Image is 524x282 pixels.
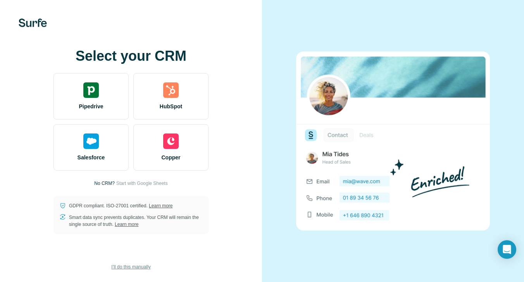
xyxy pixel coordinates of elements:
img: hubspot's logo [163,82,179,98]
span: Salesforce [78,154,105,161]
button: I’ll do this manually [106,261,156,273]
h1: Select your CRM [53,48,209,64]
span: Pipedrive [79,103,103,110]
button: Start with Google Sheets [116,180,168,187]
img: salesforce's logo [83,133,99,149]
p: No CRM? [94,180,115,187]
div: Open Intercom Messenger [498,240,516,259]
a: Learn more [149,203,172,209]
img: Surfe's logo [19,19,47,27]
p: GDPR compliant. ISO-27001 certified. [69,202,172,209]
p: Smart data sync prevents duplicates. Your CRM will remain the single source of truth. [69,214,202,228]
img: pipedrive's logo [83,82,99,98]
a: Learn more [115,222,138,227]
span: I’ll do this manually [111,263,150,270]
img: copper's logo [163,133,179,149]
img: none image [296,51,490,231]
span: Copper [162,154,181,161]
span: HubSpot [160,103,182,110]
